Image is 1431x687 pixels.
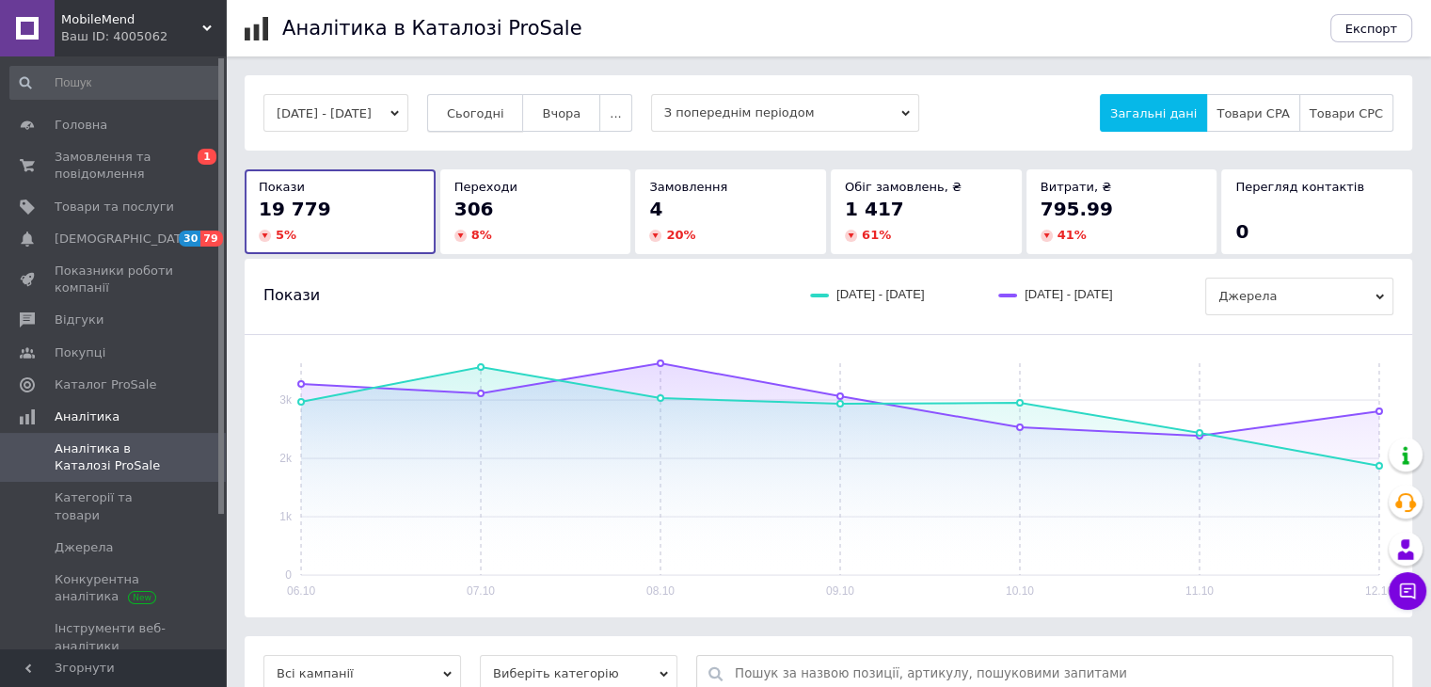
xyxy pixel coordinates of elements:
[259,198,331,220] span: 19 779
[599,94,631,132] button: ...
[651,94,919,132] span: З попереднім періодом
[1235,180,1364,194] span: Перегляд контактів
[55,489,174,523] span: Категорії та товари
[55,231,194,248] span: [DEMOGRAPHIC_DATA]
[522,94,600,132] button: Вчора
[447,106,504,120] span: Сьогодні
[1330,14,1413,42] button: Експорт
[287,584,315,598] text: 06.10
[467,584,495,598] text: 07.10
[845,180,962,194] span: Обіг замовлень, ₴
[646,584,675,598] text: 08.10
[1389,572,1426,610] button: Чат з покупцем
[649,180,727,194] span: Замовлення
[1345,22,1398,36] span: Експорт
[862,228,891,242] span: 61 %
[454,180,517,194] span: Переходи
[285,568,292,582] text: 0
[55,539,113,556] span: Джерела
[1185,584,1214,598] text: 11.10
[55,440,174,474] span: Аналітика в Каталозі ProSale
[454,198,494,220] span: 306
[1100,94,1207,132] button: Загальні дані
[55,149,174,183] span: Замовлення та повідомлення
[200,231,222,247] span: 79
[55,263,174,296] span: Показники роботи компанії
[1205,278,1393,315] span: Джерела
[845,198,904,220] span: 1 417
[471,228,492,242] span: 8 %
[263,285,320,306] span: Покази
[61,11,202,28] span: MobileMend
[55,620,174,654] span: Інструменти веб-аналітики
[279,452,293,465] text: 2k
[542,106,580,120] span: Вчора
[179,231,200,247] span: 30
[1299,94,1393,132] button: Товари CPC
[1206,94,1299,132] button: Товари CPA
[55,117,107,134] span: Головна
[198,149,216,165] span: 1
[55,376,156,393] span: Каталог ProSale
[263,94,408,132] button: [DATE] - [DATE]
[610,106,621,120] span: ...
[1006,584,1034,598] text: 10.10
[259,180,305,194] span: Покази
[1310,106,1383,120] span: Товари CPC
[1041,198,1113,220] span: 795.99
[1057,228,1087,242] span: 41 %
[55,571,174,605] span: Конкурентна аналітика
[55,408,119,425] span: Аналітика
[55,312,103,328] span: Відгуки
[279,393,293,407] text: 3k
[279,510,293,523] text: 1k
[666,228,695,242] span: 20 %
[427,94,524,132] button: Сьогодні
[282,17,581,40] h1: Аналітика в Каталозі ProSale
[55,344,105,361] span: Покупці
[61,28,226,45] div: Ваш ID: 4005062
[649,198,662,220] span: 4
[55,199,174,216] span: Товари та послуги
[1235,220,1248,243] span: 0
[1110,106,1197,120] span: Загальні дані
[1216,106,1289,120] span: Товари CPA
[1365,584,1393,598] text: 12.10
[1041,180,1112,194] span: Витрати, ₴
[276,228,296,242] span: 5 %
[9,66,222,100] input: Пошук
[826,584,854,598] text: 09.10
